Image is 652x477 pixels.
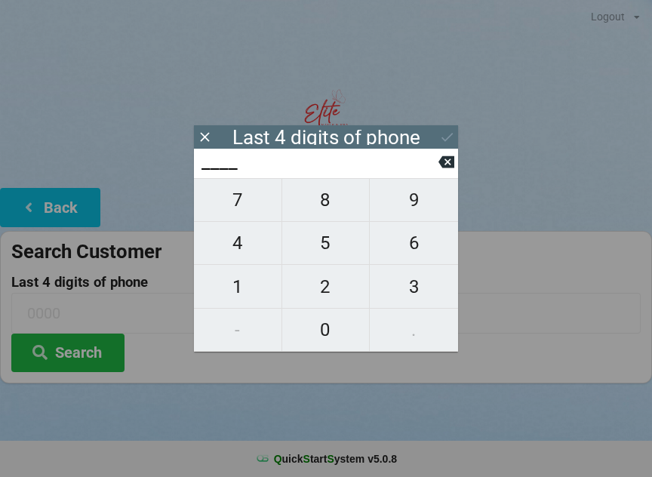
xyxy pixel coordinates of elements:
span: 8 [282,184,370,216]
button: 3 [370,265,458,308]
span: 7 [194,184,281,216]
button: 6 [370,222,458,265]
div: Last 4 digits of phone [232,130,420,145]
button: 8 [282,178,371,222]
button: 7 [194,178,282,222]
button: 9 [370,178,458,222]
button: 4 [194,222,282,265]
button: 1 [194,265,282,308]
span: 9 [370,184,458,216]
span: 2 [282,271,370,303]
button: 2 [282,265,371,308]
button: 5 [282,222,371,265]
span: 1 [194,271,281,303]
button: 0 [282,309,371,352]
span: 4 [194,227,281,259]
span: 6 [370,227,458,259]
span: 0 [282,314,370,346]
span: 5 [282,227,370,259]
span: 3 [370,271,458,303]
